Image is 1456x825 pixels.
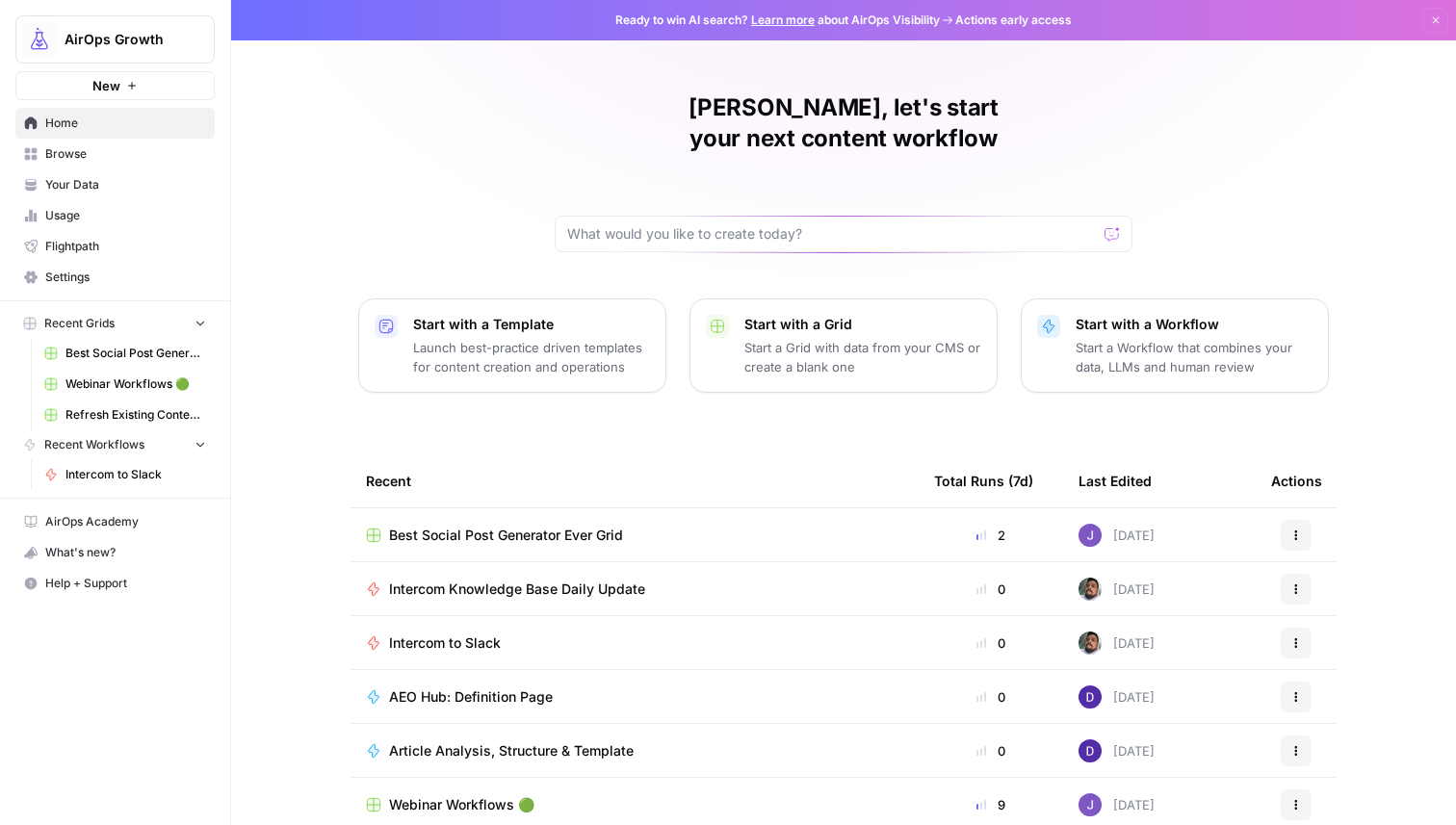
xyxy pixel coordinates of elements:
[1079,793,1155,816] div: [DATE]
[934,741,1048,761] div: 0
[744,315,981,334] p: Start with a Grid
[1079,685,1102,709] img: 6clbhjv5t98vtpq4yyt91utag0vy
[1271,454,1322,507] div: Actions
[366,454,903,507] div: Recent
[45,575,206,592] span: Help + Support
[366,795,903,814] a: Webinar Workflows 🟢
[1079,739,1102,762] img: 6clbhjv5t98vtpq4yyt91utag0vy
[955,12,1072,29] span: Actions early access
[1079,632,1155,655] div: [DATE]
[934,795,1048,814] div: 9
[413,338,650,376] p: Launch best-practice driven templates for content creation and operations
[1021,298,1329,393] button: Start with a WorkflowStart a Workflow that combines your data, LLMs and human review
[92,76,120,95] span: New
[15,15,215,64] button: Workspace: AirOps Growth
[44,436,144,453] span: Recent Workflows
[934,687,1048,707] div: 0
[934,526,1048,545] div: 2
[934,633,1048,653] div: 0
[1079,524,1155,547] div: [DATE]
[15,262,215,293] a: Settings
[36,338,215,369] a: Best Social Post Generator Ever Grid
[15,139,215,169] a: Browse
[366,633,903,653] a: Intercom to Slack
[65,406,206,424] span: Refresh Existing Content (1)
[1079,524,1102,547] img: ubsf4auoma5okdcylokeqxbo075l
[65,345,206,362] span: Best Social Post Generator Ever Grid
[45,238,206,255] span: Flightpath
[389,633,501,653] span: Intercom to Slack
[413,315,650,334] p: Start with a Template
[389,526,623,545] span: Best Social Post Generator Ever Grid
[389,687,553,707] span: AEO Hub: Definition Page
[1079,739,1155,762] div: [DATE]
[65,466,206,483] span: Intercom to Slack
[1076,315,1313,334] p: Start with a Workflow
[358,298,666,393] button: Start with a TemplateLaunch best-practice driven templates for content creation and operations
[1079,632,1102,655] img: u93l1oyz1g39q1i4vkrv6vz0p6p4
[366,526,903,545] a: Best Social Post Generator Ever Grid
[934,580,1048,599] div: 0
[1079,454,1152,507] div: Last Edited
[15,71,215,100] button: New
[15,309,215,338] button: Recent Grids
[15,430,215,459] button: Recent Workflows
[744,338,981,376] p: Start a Grid with data from your CMS or create a blank one
[65,375,206,393] span: Webinar Workflows 🟢
[45,176,206,193] span: Your Data
[15,231,215,262] a: Flightpath
[1079,578,1155,601] div: [DATE]
[15,506,215,537] a: AirOps Academy
[36,369,215,400] a: Webinar Workflows 🟢
[615,12,940,29] span: Ready to win AI search? about AirOps Visibility
[45,513,206,530] span: AirOps Academy
[1079,685,1155,709] div: [DATE]
[45,145,206,163] span: Browse
[751,13,815,27] a: Learn more
[16,538,214,567] div: What's new?
[15,108,215,139] a: Home
[45,207,206,224] span: Usage
[15,169,215,200] a: Your Data
[1079,578,1102,601] img: u93l1oyz1g39q1i4vkrv6vz0p6p4
[366,580,903,599] a: Intercom Knowledge Base Daily Update
[65,30,181,49] span: AirOps Growth
[567,224,1097,244] input: What would you like to create today?
[36,459,215,490] a: Intercom to Slack
[1076,338,1313,376] p: Start a Workflow that combines your data, LLMs and human review
[689,298,998,393] button: Start with a GridStart a Grid with data from your CMS or create a blank one
[389,795,534,814] span: Webinar Workflows 🟢
[389,580,645,599] span: Intercom Knowledge Base Daily Update
[555,92,1132,154] h1: [PERSON_NAME], let's start your next content workflow
[22,22,57,57] img: AirOps Growth Logo
[45,115,206,132] span: Home
[1079,793,1102,816] img: ubsf4auoma5okdcylokeqxbo075l
[366,741,903,761] a: Article Analysis, Structure & Template
[934,454,1033,507] div: Total Runs (7d)
[44,315,115,332] span: Recent Grids
[366,687,903,707] a: AEO Hub: Definition Page
[36,400,215,430] a: Refresh Existing Content (1)
[45,269,206,286] span: Settings
[15,537,215,568] button: What's new?
[15,568,215,599] button: Help + Support
[389,741,634,761] span: Article Analysis, Structure & Template
[15,200,215,231] a: Usage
